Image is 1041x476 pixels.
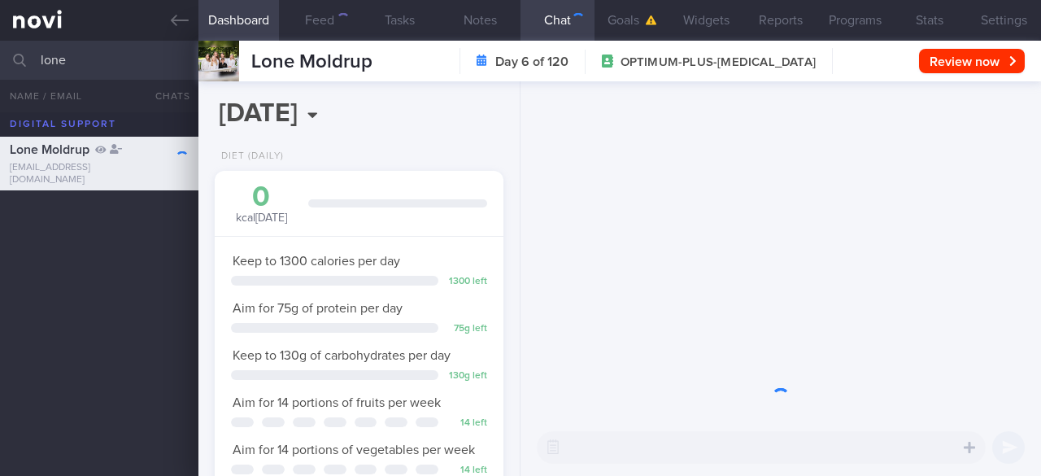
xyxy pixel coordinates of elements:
[10,143,89,156] span: Lone Moldrup
[10,162,189,186] div: [EMAIL_ADDRESS][DOMAIN_NAME]
[446,370,487,382] div: 130 g left
[446,417,487,430] div: 14 left
[233,396,441,409] span: Aim for 14 portions of fruits per week
[233,349,451,362] span: Keep to 130g of carbohydrates per day
[233,302,403,315] span: Aim for 75g of protein per day
[495,54,568,70] strong: Day 6 of 120
[446,323,487,335] div: 75 g left
[621,55,816,71] span: OPTIMUM-PLUS-[MEDICAL_DATA]
[919,49,1025,73] button: Review now
[231,183,292,226] div: kcal [DATE]
[446,276,487,288] div: 1300 left
[233,443,475,456] span: Aim for 14 portions of vegetables per week
[233,255,400,268] span: Keep to 1300 calories per day
[215,151,284,163] div: Diet (Daily)
[231,183,292,212] div: 0
[133,80,198,112] button: Chats
[251,52,372,72] span: Lone Moldrup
